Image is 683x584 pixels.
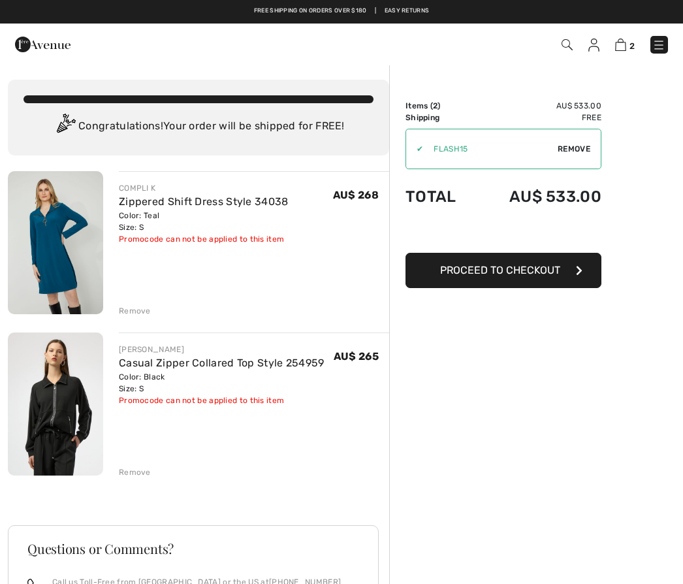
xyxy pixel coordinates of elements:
span: AU$ 268 [333,189,379,201]
td: Items ( ) [405,100,475,112]
a: 1ère Avenue [15,37,71,50]
td: AU$ 533.00 [475,100,601,112]
span: Remove [558,143,590,155]
a: 2 [615,37,635,52]
span: Proceed to Checkout [440,264,560,276]
div: Remove [119,466,151,478]
div: Remove [119,305,151,317]
div: Color: Black Size: S [119,371,325,395]
img: Menu [652,39,665,52]
button: Proceed to Checkout [405,253,601,288]
span: | [375,7,376,16]
a: Zippered Shift Dress Style 34038 [119,195,289,208]
div: ✔ [406,143,423,155]
div: Congratulations! Your order will be shipped for FREE! [24,114,373,140]
div: [PERSON_NAME] [119,344,325,355]
div: Promocode can not be applied to this item [119,233,289,245]
span: 2 [629,41,635,51]
td: Shipping [405,112,475,123]
td: Free [475,112,601,123]
iframe: PayPal [405,219,601,248]
td: AU$ 533.00 [475,174,601,219]
span: AU$ 265 [334,350,379,363]
div: COMPLI K [119,182,289,194]
input: Promo code [423,129,558,169]
span: 2 [433,101,437,110]
img: Casual Zipper Collared Top Style 254959 [8,333,103,476]
img: Search [562,39,573,50]
img: Zippered Shift Dress Style 34038 [8,171,103,314]
td: Total [405,174,475,219]
img: Shopping Bag [615,39,626,51]
a: Easy Returns [385,7,430,16]
div: Promocode can not be applied to this item [119,395,325,406]
div: Color: Teal Size: S [119,210,289,233]
h3: Questions or Comments? [27,542,359,555]
img: 1ère Avenue [15,31,71,57]
a: Free shipping on orders over $180 [254,7,367,16]
img: My Info [588,39,599,52]
img: Congratulation2.svg [52,114,78,140]
a: Casual Zipper Collared Top Style 254959 [119,357,325,369]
